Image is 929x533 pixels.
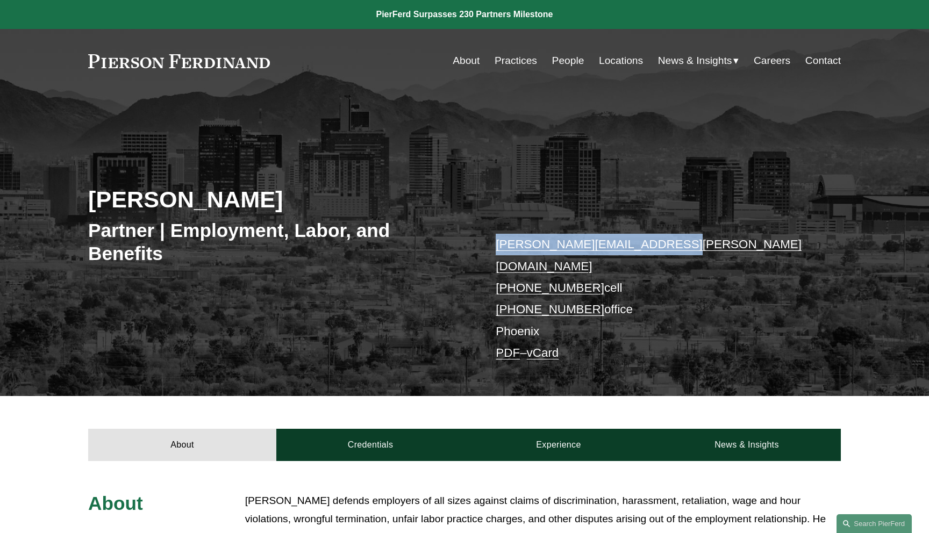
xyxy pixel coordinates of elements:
[276,429,464,461] a: Credentials
[88,219,464,265] h3: Partner | Employment, Labor, and Benefits
[496,281,604,294] a: [PHONE_NUMBER]
[599,51,643,71] a: Locations
[837,514,912,533] a: Search this site
[653,429,841,461] a: News & Insights
[527,346,559,359] a: vCard
[453,51,480,71] a: About
[496,234,809,364] p: cell office Phoenix –
[496,302,604,316] a: [PHONE_NUMBER]
[754,51,790,71] a: Careers
[658,51,739,71] a: folder dropdown
[88,185,464,213] h2: [PERSON_NAME]
[496,237,802,272] a: [PERSON_NAME][EMAIL_ADDRESS][PERSON_NAME][DOMAIN_NAME]
[552,51,584,71] a: People
[658,52,732,70] span: News & Insights
[805,51,841,71] a: Contact
[495,51,537,71] a: Practices
[88,493,143,514] span: About
[496,346,520,359] a: PDF
[464,429,653,461] a: Experience
[88,429,276,461] a: About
